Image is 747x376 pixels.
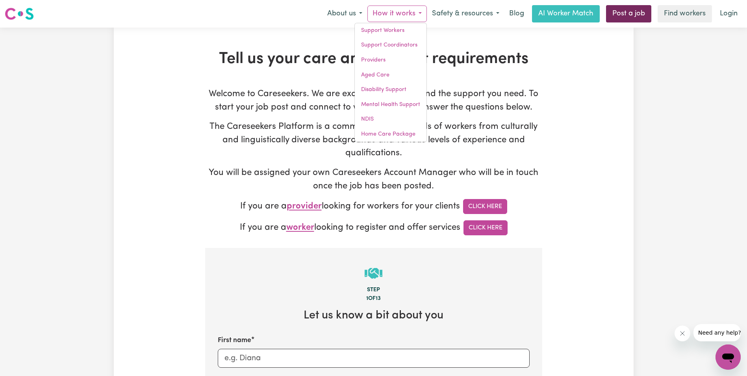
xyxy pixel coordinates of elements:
[218,309,530,323] h2: Let us know a bit about you
[205,220,542,235] p: If you are a looking to register and offer services
[355,82,426,97] a: Disability Support
[5,6,48,12] span: Need any help?
[504,5,529,22] a: Blog
[322,6,367,22] button: About us
[355,127,426,142] a: Home Care Package
[355,23,426,38] a: Support Workers
[463,220,508,235] a: Click Here
[205,120,542,160] p: The Careseekers Platform is a community of thousands of workers from culturally and linguisticall...
[658,5,712,22] a: Find workers
[463,199,507,214] a: Click Here
[218,294,530,303] div: 1 of 13
[205,50,542,69] h1: Tell us your care and support requirements
[5,5,34,23] a: Careseekers logo
[205,87,542,114] p: Welcome to Careseekers. We are excited to help you find the support you need. To start your job p...
[354,23,427,142] div: How it works
[287,202,322,211] span: provider
[355,97,426,112] a: Mental Health Support
[693,324,741,341] iframe: Message from company
[355,38,426,53] a: Support Coordinators
[427,6,504,22] button: Safety & resources
[218,335,251,346] label: First name
[367,6,427,22] button: How it works
[715,344,741,370] iframe: Button to launch messaging window
[218,286,530,294] div: Step
[355,112,426,127] a: NDIS
[355,53,426,68] a: Providers
[606,5,651,22] a: Post a job
[355,68,426,83] a: Aged Care
[715,5,742,22] a: Login
[675,326,690,341] iframe: Close message
[532,5,600,22] a: AI Worker Match
[218,349,530,368] input: e.g. Diana
[205,199,542,214] p: If you are a looking for workers for your clients
[286,223,314,233] span: worker
[5,7,34,21] img: Careseekers logo
[205,166,542,193] p: You will be assigned your own Careseekers Account Manager who will be in touch once the job has b...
